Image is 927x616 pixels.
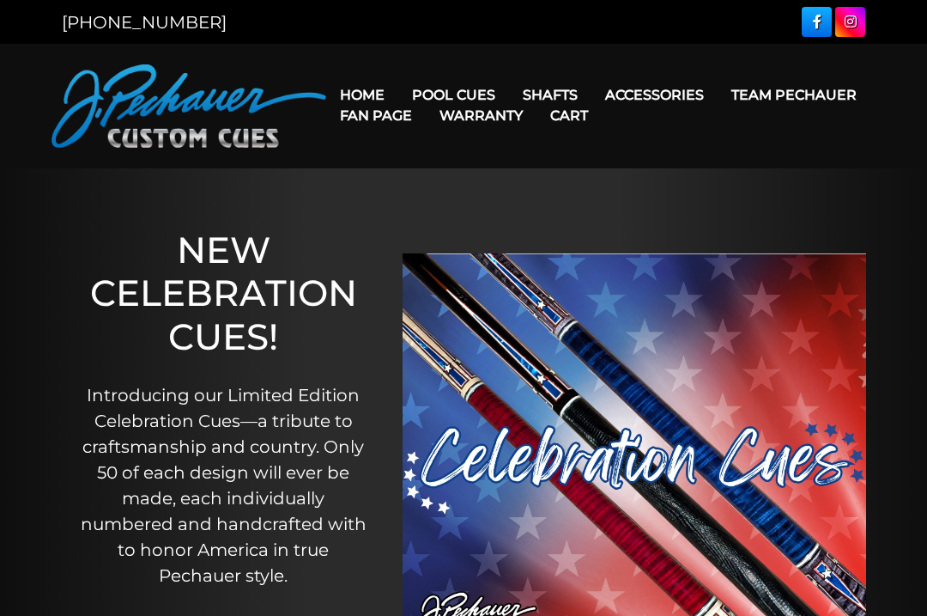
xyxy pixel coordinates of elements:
[509,73,591,117] a: Shafts
[536,94,602,137] a: Cart
[718,73,870,117] a: Team Pechauer
[398,73,509,117] a: Pool Cues
[78,382,368,589] p: Introducing our Limited Edition Celebration Cues—a tribute to craftsmanship and country. Only 50 ...
[591,73,718,117] a: Accessories
[51,64,326,148] img: Pechauer Custom Cues
[326,94,426,137] a: Fan Page
[62,12,227,33] a: [PHONE_NUMBER]
[426,94,536,137] a: Warranty
[326,73,398,117] a: Home
[78,229,368,358] h1: NEW CELEBRATION CUES!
